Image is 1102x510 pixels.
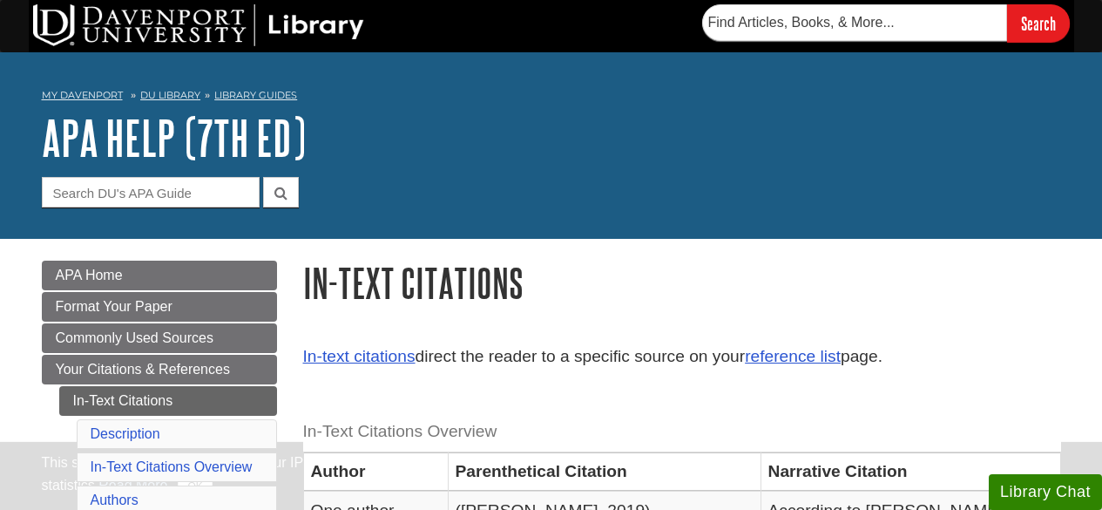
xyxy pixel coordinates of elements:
a: Commonly Used Sources [42,323,277,353]
p: direct the reader to a specific source on your page. [303,344,1061,370]
span: APA Home [56,268,123,282]
input: Search [1007,4,1070,42]
h1: In-Text Citations [303,261,1061,305]
a: Authors [91,493,139,507]
span: Commonly Used Sources [56,330,213,345]
th: Narrative Citation [761,452,1060,491]
span: Format Your Paper [56,299,172,314]
form: Searches DU Library's articles, books, and more [702,4,1070,42]
a: APA Help (7th Ed) [42,111,306,165]
a: reference list [745,347,841,365]
a: Library Guides [214,89,297,101]
th: Author [303,452,448,491]
a: In-Text Citations Overview [91,459,253,474]
a: Format Your Paper [42,292,277,322]
input: Search DU's APA Guide [42,177,260,207]
a: Description [91,426,160,441]
a: In-Text Citations [59,386,277,416]
a: DU Library [140,89,200,101]
span: Your Citations & References [56,362,230,377]
th: Parenthetical Citation [448,452,761,491]
nav: breadcrumb [42,84,1061,112]
a: APA Home [42,261,277,290]
img: DU Library [33,4,364,46]
caption: In-Text Citations Overview [303,412,1061,452]
a: My Davenport [42,88,123,103]
a: Your Citations & References [42,355,277,384]
button: Library Chat [989,474,1102,510]
input: Find Articles, Books, & More... [702,4,1007,41]
a: In-text citations [303,347,416,365]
